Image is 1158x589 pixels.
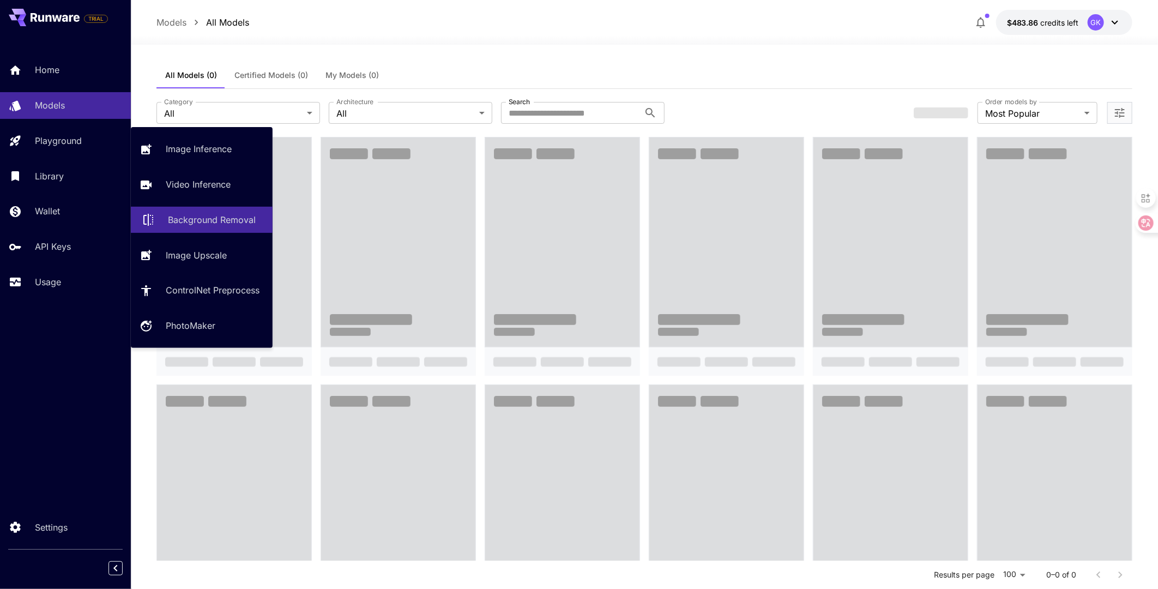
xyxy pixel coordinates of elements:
a: Image Upscale [131,242,273,268]
p: Usage [35,275,61,289]
nav: breadcrumb [156,16,249,29]
span: My Models (0) [325,70,379,80]
span: Add your payment card to enable full platform functionality. [84,12,108,25]
span: $483.86 [1007,18,1041,27]
span: TRIAL [85,15,107,23]
label: Architecture [336,97,373,106]
p: PhotoMaker [166,319,215,332]
label: Order models by [985,97,1037,106]
p: Models [156,16,186,29]
p: 0–0 of 0 [1047,569,1077,580]
p: Image Inference [166,142,232,155]
p: Library [35,170,64,183]
div: GK [1088,14,1104,31]
p: ControlNet Preprocess [166,284,260,297]
div: $483.86266 [1007,17,1079,28]
p: Wallet [35,205,60,218]
p: Image Upscale [166,249,227,262]
p: Models [35,99,65,112]
span: All [336,107,475,120]
a: ControlNet Preprocess [131,277,273,304]
p: Results per page [934,569,994,580]
p: All Models [206,16,249,29]
span: All Models (0) [165,70,217,80]
div: 100 [999,567,1029,582]
p: API Keys [35,240,71,253]
button: Open more filters [1113,106,1126,120]
span: Most Popular [985,107,1080,120]
label: Category [164,97,193,106]
button: Collapse sidebar [108,561,123,575]
label: Search [509,97,530,106]
p: Playground [35,134,82,147]
p: Settings [35,521,68,534]
a: Video Inference [131,171,273,198]
a: PhotoMaker [131,312,273,339]
p: Video Inference [166,178,231,191]
p: Background Removal [168,213,256,226]
a: Background Removal [131,207,273,233]
a: Image Inference [131,136,273,163]
button: $483.86266 [996,10,1132,35]
p: Home [35,63,59,76]
span: Certified Models (0) [234,70,308,80]
span: credits left [1041,18,1079,27]
span: All [164,107,303,120]
div: Collapse sidebar [117,558,131,578]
